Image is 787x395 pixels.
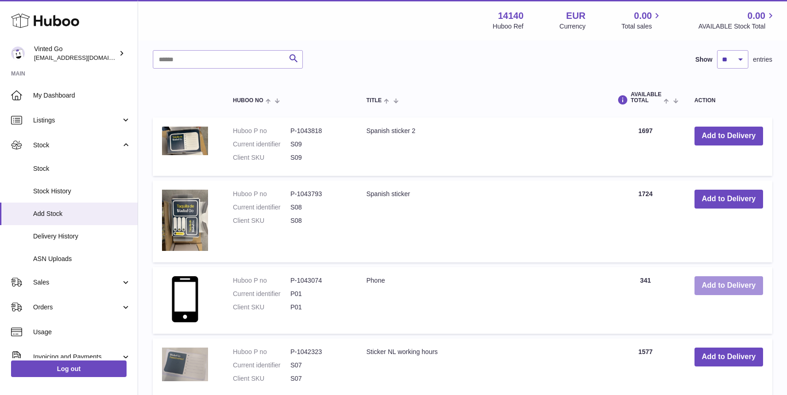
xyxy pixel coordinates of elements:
span: AVAILABLE Total [631,92,661,104]
dt: Client SKU [233,374,290,383]
div: Vinted Go [34,45,117,62]
div: Huboo Ref [493,22,524,31]
dt: Current identifier [233,290,290,298]
dt: Client SKU [233,216,290,225]
td: 1724 [606,180,685,262]
td: Spanish sticker [357,180,606,262]
dt: Current identifier [233,203,290,212]
span: ASN Uploads [33,255,131,263]
span: Listings [33,116,121,125]
dt: Current identifier [233,140,290,149]
span: Sales [33,278,121,287]
span: Stock [33,141,121,150]
span: [EMAIL_ADDRESS][DOMAIN_NAME] [34,54,135,61]
span: AVAILABLE Stock Total [698,22,776,31]
span: entries [753,55,772,64]
span: Stock [33,164,131,173]
dd: P01 [290,290,348,298]
td: Spanish sticker 2 [357,117,606,176]
label: Show [695,55,712,64]
a: Log out [11,360,127,377]
dt: Huboo P no [233,127,290,135]
span: Huboo no [233,98,263,104]
span: Stock History [33,187,131,196]
dd: P-1042323 [290,348,348,356]
button: Add to Delivery [694,127,763,145]
span: Invoicing and Payments [33,353,121,361]
dd: S07 [290,374,348,383]
img: Sticker NL working hours [162,348,208,381]
dd: S08 [290,203,348,212]
dd: P-1043074 [290,276,348,285]
span: Usage [33,328,131,337]
dd: P-1043818 [290,127,348,135]
div: Action [694,98,763,104]
img: Spanish sticker [162,190,208,251]
dt: Current identifier [233,361,290,370]
a: 0.00 AVAILABLE Stock Total [698,10,776,31]
img: Spanish sticker 2 [162,127,208,155]
td: 1697 [606,117,685,176]
dd: P-1043793 [290,190,348,198]
dt: Client SKU [233,303,290,312]
dd: S09 [290,153,348,162]
dd: P01 [290,303,348,312]
span: 0.00 [747,10,765,22]
img: giedre.bartusyte@vinted.com [11,46,25,60]
span: Orders [33,303,121,312]
span: 0.00 [634,10,652,22]
button: Add to Delivery [694,348,763,366]
span: Delivery History [33,232,131,241]
dd: S07 [290,361,348,370]
button: Add to Delivery [694,190,763,209]
dd: S08 [290,216,348,225]
div: Currency [560,22,586,31]
dt: Client SKU [233,153,290,162]
dt: Huboo P no [233,348,290,356]
td: 341 [606,267,685,334]
span: My Dashboard [33,91,131,100]
dt: Huboo P no [233,276,290,285]
dd: S09 [290,140,348,149]
span: Add Stock [33,209,131,218]
td: Phone [357,267,606,334]
button: Add to Delivery [694,276,763,295]
strong: EUR [566,10,585,22]
a: 0.00 Total sales [621,10,662,31]
strong: 14140 [498,10,524,22]
span: Total sales [621,22,662,31]
span: Title [366,98,382,104]
img: Phone [162,276,208,322]
dt: Huboo P no [233,190,290,198]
